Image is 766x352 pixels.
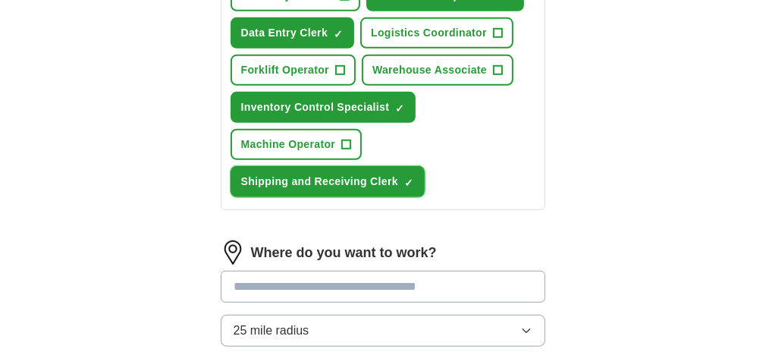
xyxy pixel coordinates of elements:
[231,55,356,86] button: Forklift Operator
[221,240,245,265] img: location.png
[360,17,513,49] button: Logistics Coordinator
[231,17,355,49] button: Data Entry Clerk✓
[372,62,487,78] span: Warehouse Associate
[221,315,546,347] button: 25 mile radius
[231,92,416,123] button: Inventory Control Specialist✓
[241,137,336,152] span: Machine Operator
[231,166,425,197] button: Shipping and Receiving Clerk✓
[231,129,363,160] button: Machine Operator
[241,25,328,41] span: Data Entry Clerk
[241,62,329,78] span: Forklift Operator
[334,28,343,40] span: ✓
[234,322,309,340] span: 25 mile radius
[241,174,398,190] span: Shipping and Receiving Clerk
[362,55,513,86] button: Warehouse Associate
[241,99,390,115] span: Inventory Control Specialist
[371,25,487,41] span: Logistics Coordinator
[395,102,404,115] span: ✓
[404,177,413,189] span: ✓
[251,243,437,263] label: Where do you want to work?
